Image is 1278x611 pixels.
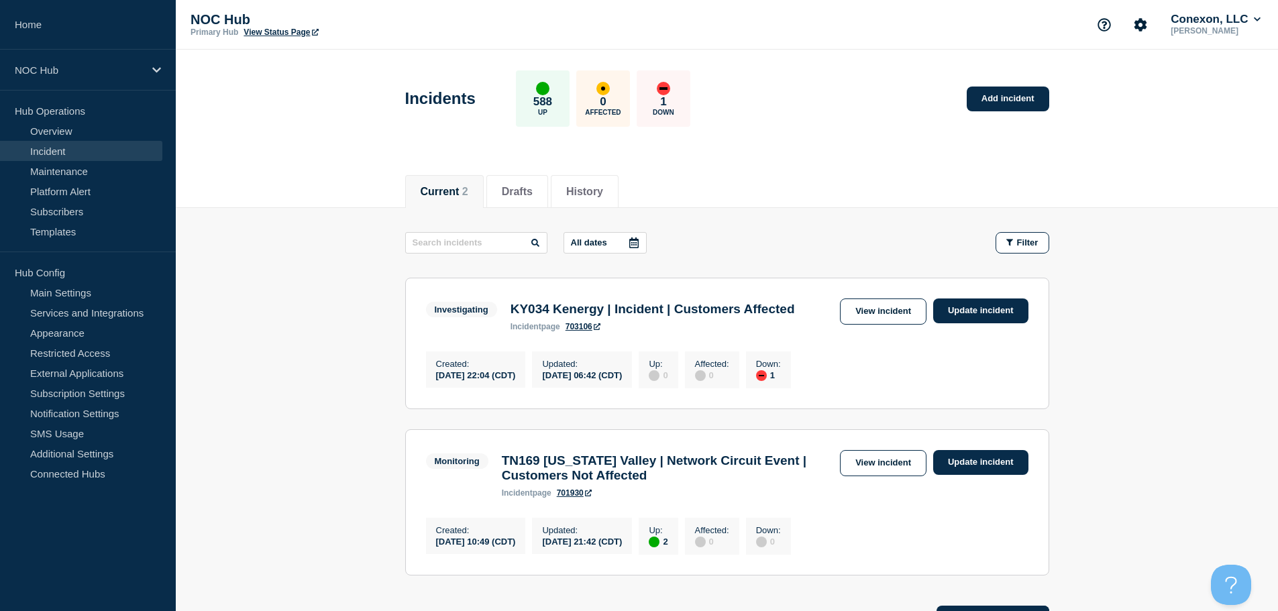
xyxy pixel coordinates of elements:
div: disabled [695,537,706,547]
div: [DATE] 06:42 (CDT) [542,369,622,380]
a: View incident [840,298,926,325]
p: page [511,322,560,331]
button: Conexon, LLC [1168,13,1263,26]
div: disabled [756,537,767,547]
p: All dates [571,237,607,247]
p: Affected : [695,359,729,369]
p: Up : [649,359,668,369]
button: Support [1090,11,1118,39]
p: Affected : [695,525,729,535]
div: 2 [649,535,668,547]
span: incident [511,322,541,331]
h3: KY034 Kenergy | Incident | Customers Affected [511,302,795,317]
div: up [536,82,549,95]
p: Created : [436,359,516,369]
button: Current 2 [421,186,468,198]
h3: TN169 [US_STATE] Valley | Network Circuit Event | Customers Not Affected [502,453,833,483]
p: 0 [600,95,606,109]
a: View incident [840,450,926,476]
a: Add incident [967,87,1049,111]
div: down [756,370,767,381]
h1: Incidents [405,89,476,108]
div: up [649,537,659,547]
p: Up [538,109,547,116]
p: [PERSON_NAME] [1168,26,1263,36]
button: Drafts [502,186,533,198]
span: Filter [1017,237,1039,247]
button: Filter [996,232,1049,254]
div: 1 [756,369,781,381]
div: disabled [695,370,706,381]
span: 2 [462,186,468,197]
p: Updated : [542,359,622,369]
p: page [502,488,551,498]
span: Monitoring [426,453,488,469]
span: Investigating [426,302,497,317]
p: Created : [436,525,516,535]
a: Update incident [933,450,1028,475]
div: [DATE] 21:42 (CDT) [542,535,622,547]
span: incident [502,488,533,498]
input: Search incidents [405,232,547,254]
div: 0 [695,369,729,381]
p: Updated : [542,525,622,535]
div: 0 [649,369,668,381]
p: Affected [585,109,621,116]
p: Primary Hub [191,27,238,37]
p: Down [653,109,674,116]
div: [DATE] 10:49 (CDT) [436,535,516,547]
div: 0 [756,535,781,547]
div: disabled [649,370,659,381]
p: Down : [756,525,781,535]
button: All dates [564,232,647,254]
p: Up : [649,525,668,535]
p: 588 [533,95,552,109]
p: 1 [660,95,666,109]
button: Account settings [1126,11,1155,39]
iframe: Help Scout Beacon - Open [1211,565,1251,605]
a: View Status Page [244,27,318,37]
div: [DATE] 22:04 (CDT) [436,369,516,380]
a: 703106 [566,322,600,331]
div: down [657,82,670,95]
a: 701930 [557,488,592,498]
div: 0 [695,535,729,547]
button: History [566,186,603,198]
p: Down : [756,359,781,369]
div: affected [596,82,610,95]
p: NOC Hub [15,64,144,76]
a: Update incident [933,298,1028,323]
p: NOC Hub [191,12,459,27]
